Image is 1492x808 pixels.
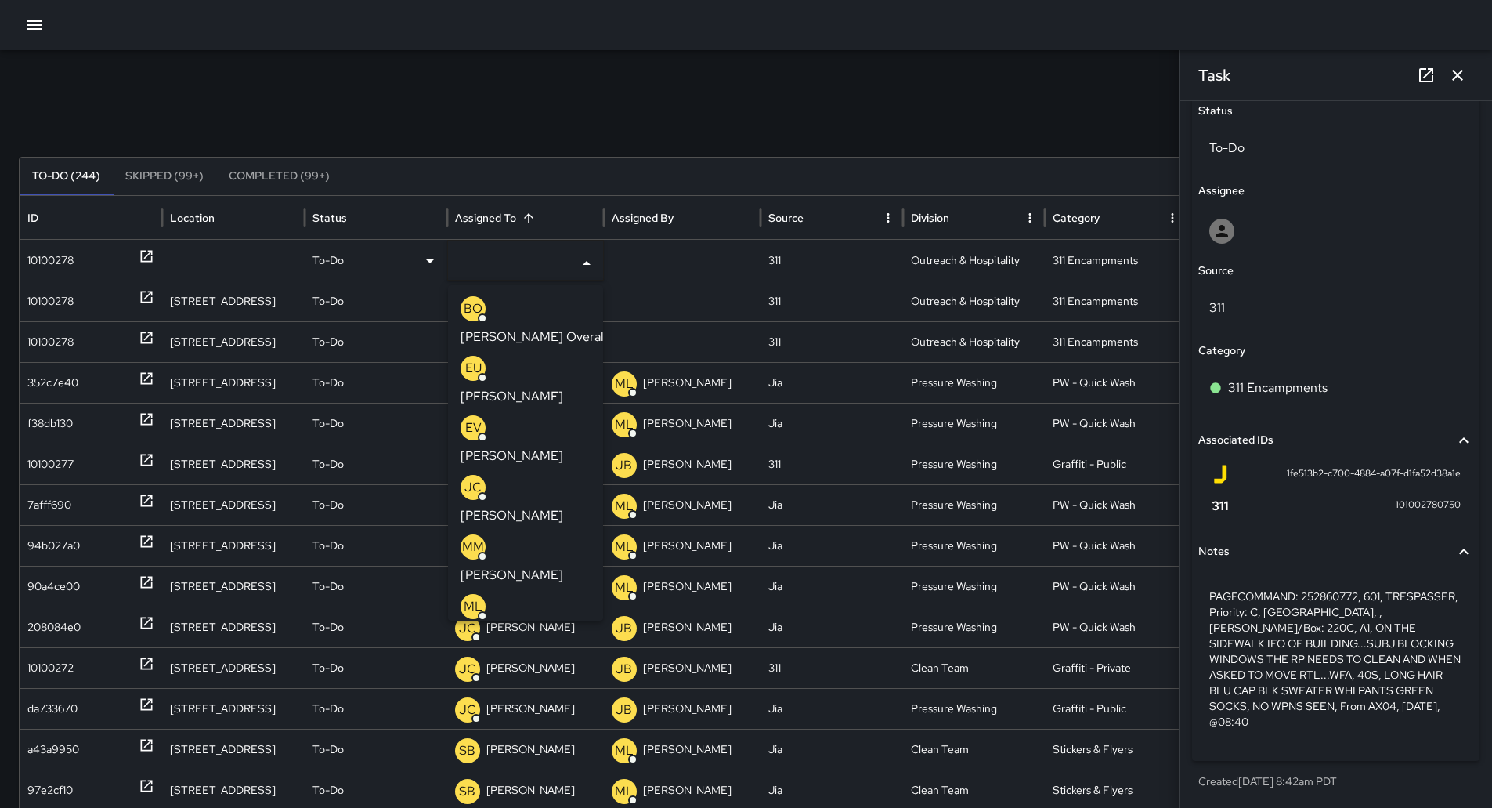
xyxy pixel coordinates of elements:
div: a43a9950 [27,730,79,770]
p: ML [615,782,634,801]
p: [PERSON_NAME] [461,506,563,525]
p: JB [616,619,632,638]
div: Outreach & Hospitality [903,240,1046,281]
p: [PERSON_NAME] [643,648,732,688]
div: Assigned By [612,211,674,225]
div: 1095 Mission Street [162,321,305,362]
div: da733670 [27,689,78,729]
p: To-Do [312,241,344,281]
div: 311 [760,281,903,321]
p: ML [464,597,482,616]
div: PW - Quick Wash [1045,566,1187,607]
p: JC [459,701,476,719]
p: To-Do [312,567,344,607]
p: ML [615,375,634,393]
div: 311 Encampments [1045,240,1187,281]
div: Assigned To [455,211,516,225]
div: Pressure Washing [903,525,1046,566]
div: 83 Eddy Street [162,362,305,403]
div: 7 Grace Street [162,444,305,484]
p: To-Do [312,730,344,770]
div: Jia [760,729,903,770]
div: Pressure Washing [903,362,1046,403]
div: 352c7e40 [27,363,78,403]
div: 94b027a0 [27,526,80,566]
p: [PERSON_NAME] Overall [461,328,607,346]
p: To-Do [312,322,344,362]
div: 311 Encampments [1045,281,1187,321]
p: JB [616,701,632,719]
div: Graffiti - Public [1045,444,1187,484]
p: SB [459,741,475,760]
div: 311 [760,240,903,281]
div: 60 6th Street [162,729,305,770]
div: PW - Quick Wash [1045,607,1187,647]
div: Status [312,211,347,225]
div: Jia [760,362,903,403]
p: ML [615,538,634,556]
p: [PERSON_NAME] [643,444,732,484]
p: JC [464,478,482,497]
p: [PERSON_NAME] [486,730,575,770]
div: 208084e0 [27,607,81,647]
div: 1475 Mission Street [162,647,305,688]
p: [PERSON_NAME] [461,447,563,466]
div: Jia [760,688,903,729]
p: To-Do [312,607,344,647]
p: To-Do [312,689,344,729]
div: Graffiti - Public [1045,688,1187,729]
p: ML [615,415,634,434]
p: JB [616,456,632,475]
p: To-Do [312,485,344,525]
div: PW - Quick Wash [1045,525,1187,566]
div: Jia [760,525,903,566]
p: JB [616,660,632,679]
div: f38db130 [27,404,73,444]
p: To-Do [312,444,344,484]
p: [PERSON_NAME] [643,404,732,444]
p: ML [615,497,634,516]
div: 311 [760,647,903,688]
p: [PERSON_NAME] [486,648,575,688]
div: Pressure Washing [903,403,1046,444]
p: [PERSON_NAME] [461,387,563,406]
p: ML [615,741,634,760]
div: PW - Quick Wash [1045,362,1187,403]
div: Clean Team [903,729,1046,770]
div: Jia [760,566,903,607]
div: 10100272 [27,648,74,688]
div: Graffiti - Private [1045,647,1187,688]
p: JC [459,619,476,638]
div: 10100278 [27,281,74,321]
div: 7afff690 [27,485,71,525]
div: Clean Team [903,647,1046,688]
div: Jia [760,607,903,647]
div: 991 Market Street [162,607,305,647]
button: Sort [518,207,540,229]
p: To-Do [312,281,344,321]
div: Outreach & Hospitality [903,281,1046,321]
p: To-Do [312,404,344,444]
button: Completed (99+) [216,158,342,195]
p: MM [462,538,484,556]
div: 10100277 [27,444,74,484]
p: BO [464,299,482,318]
p: To-Do [312,526,344,566]
div: 25 8th Street [162,566,305,607]
div: 90a4ce00 [27,567,80,607]
p: JC [459,660,476,679]
div: Pressure Washing [903,484,1046,525]
p: [PERSON_NAME] [643,526,732,566]
p: SB [459,782,475,801]
button: Source column menu [877,207,899,229]
div: Source [768,211,804,225]
div: Outreach & Hospitality [903,321,1046,362]
p: To-Do [312,363,344,403]
div: Category [1053,211,1100,225]
p: [PERSON_NAME] [461,566,563,585]
div: 1218 Market Street [162,525,305,566]
div: Pressure Washing [903,566,1046,607]
p: [PERSON_NAME] [643,607,732,647]
p: [PERSON_NAME] [643,363,732,403]
div: 1095 Mission Street [162,281,305,321]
